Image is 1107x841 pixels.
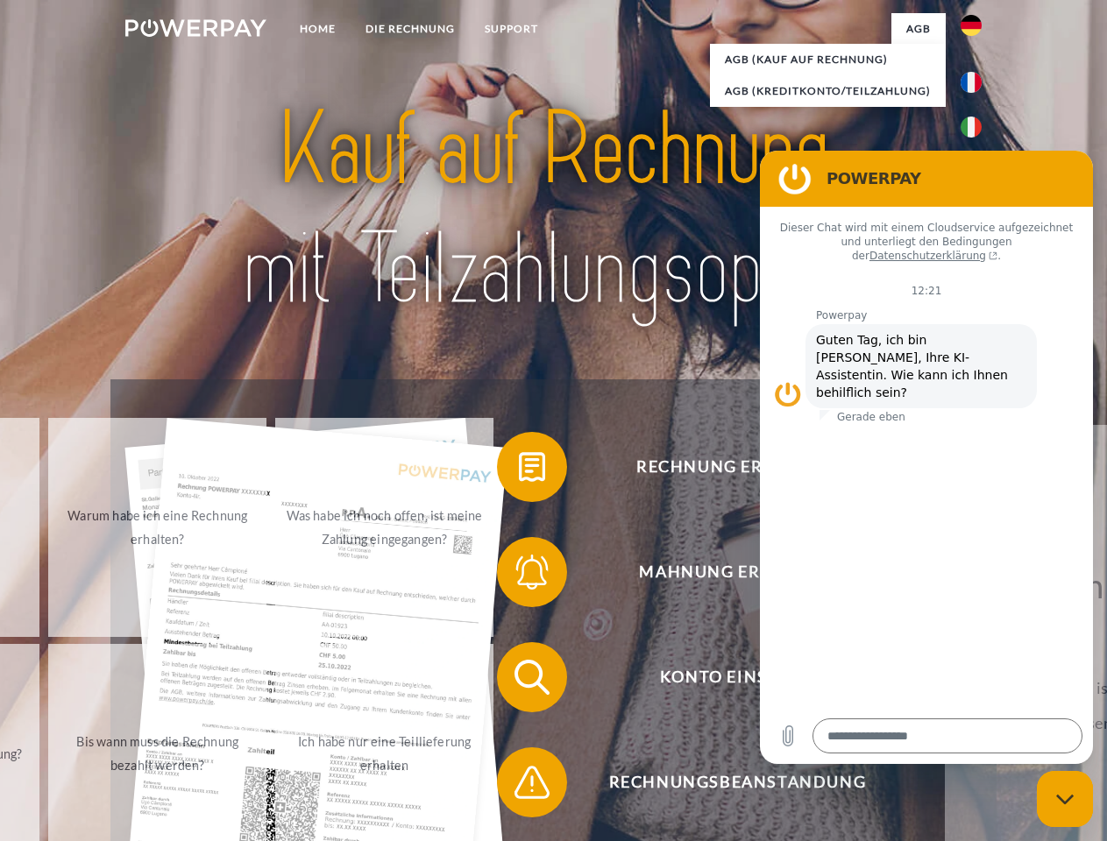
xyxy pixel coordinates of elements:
div: Warum habe ich eine Rechnung erhalten? [59,504,256,551]
div: Was habe ich noch offen, ist meine Zahlung eingegangen? [286,504,483,551]
img: it [961,117,982,138]
button: Konto einsehen [497,642,953,712]
span: Konto einsehen [522,642,952,712]
a: agb [891,13,946,45]
span: Rechnungsbeanstandung [522,747,952,817]
a: Was habe ich noch offen, ist meine Zahlung eingegangen? [275,418,493,637]
img: qb_search.svg [510,655,554,699]
img: de [961,15,982,36]
a: AGB (Kauf auf Rechnung) [710,44,946,75]
img: qb_warning.svg [510,760,554,804]
a: Home [285,13,351,45]
a: SUPPORT [470,13,553,45]
img: logo-powerpay-white.svg [125,19,266,37]
button: Rechnungsbeanstandung [497,747,953,817]
iframe: Messaging-Fenster [760,151,1093,764]
img: title-powerpay_de.svg [167,84,940,336]
div: Bis wann muss die Rechnung bezahlt werden? [59,730,256,777]
img: fr [961,72,982,93]
a: DIE RECHNUNG [351,13,470,45]
div: Ich habe nur eine Teillieferung erhalten [286,730,483,777]
a: AGB (Kreditkonto/Teilzahlung) [710,75,946,107]
iframe: Schaltfläche zum Öffnen des Messaging-Fensters; Konversation läuft [1037,771,1093,827]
